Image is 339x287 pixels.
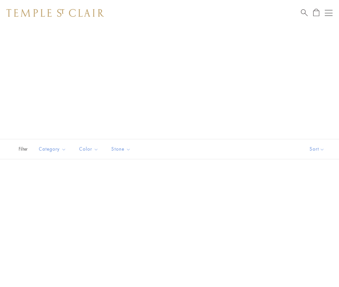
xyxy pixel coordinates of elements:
[76,145,103,153] span: Color
[295,139,339,159] button: Show sort by
[34,142,71,156] button: Category
[74,142,103,156] button: Color
[313,9,319,17] a: Open Shopping Bag
[6,9,104,17] img: Temple St. Clair
[301,9,308,17] a: Search
[325,9,333,17] button: Open navigation
[108,145,136,153] span: Stone
[107,142,136,156] button: Stone
[36,145,71,153] span: Category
